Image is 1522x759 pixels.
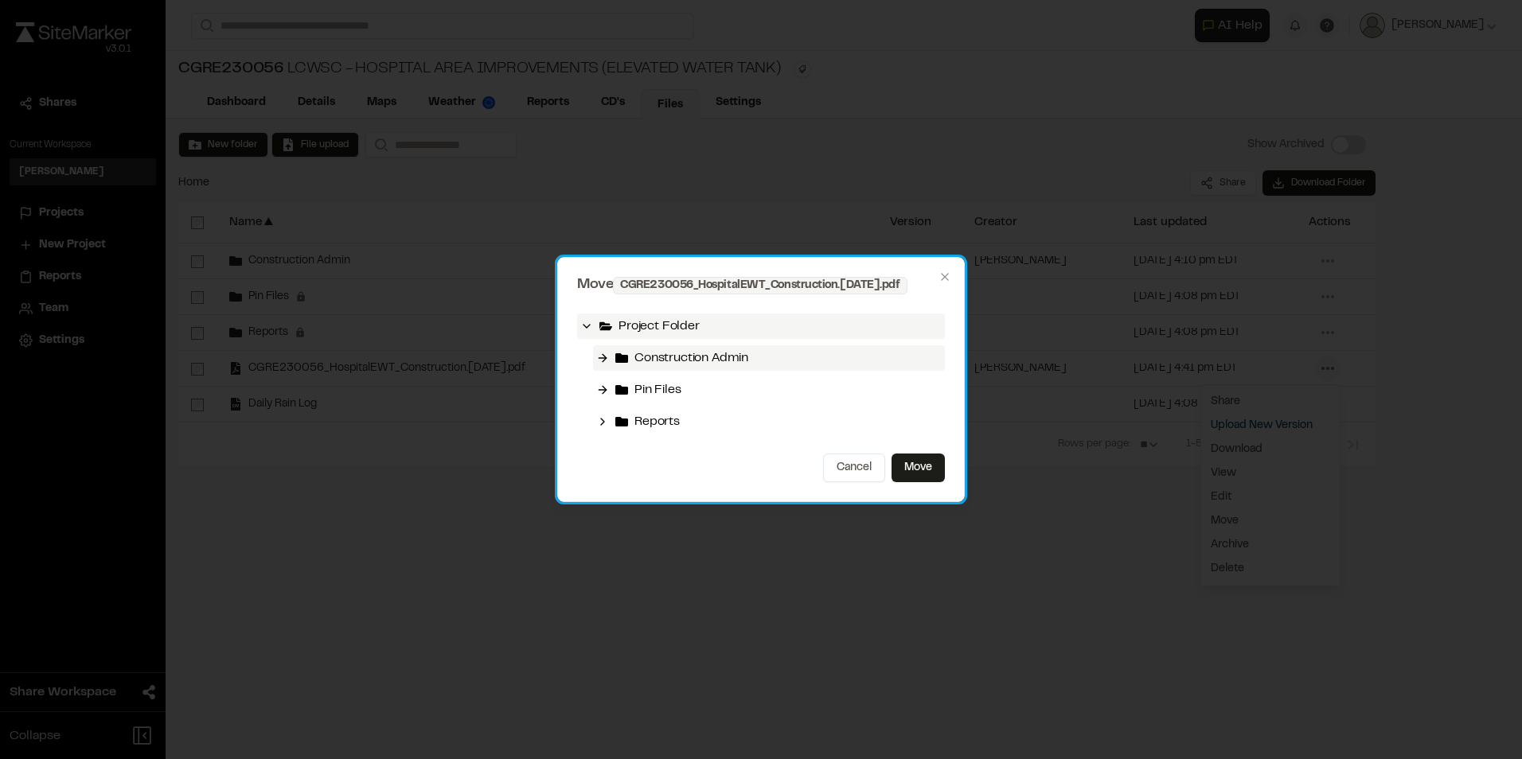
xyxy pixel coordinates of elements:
[634,348,748,368] span: Construction Admin
[634,380,681,399] span: Pin Files
[613,277,907,294] span: CGRE230056_HospitalEWT_Construction.[DATE].pdf
[619,317,700,336] span: Project Folder
[577,277,945,294] h2: Move
[892,453,945,482] button: Move
[823,453,885,482] button: Cancel
[634,412,680,431] span: Reports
